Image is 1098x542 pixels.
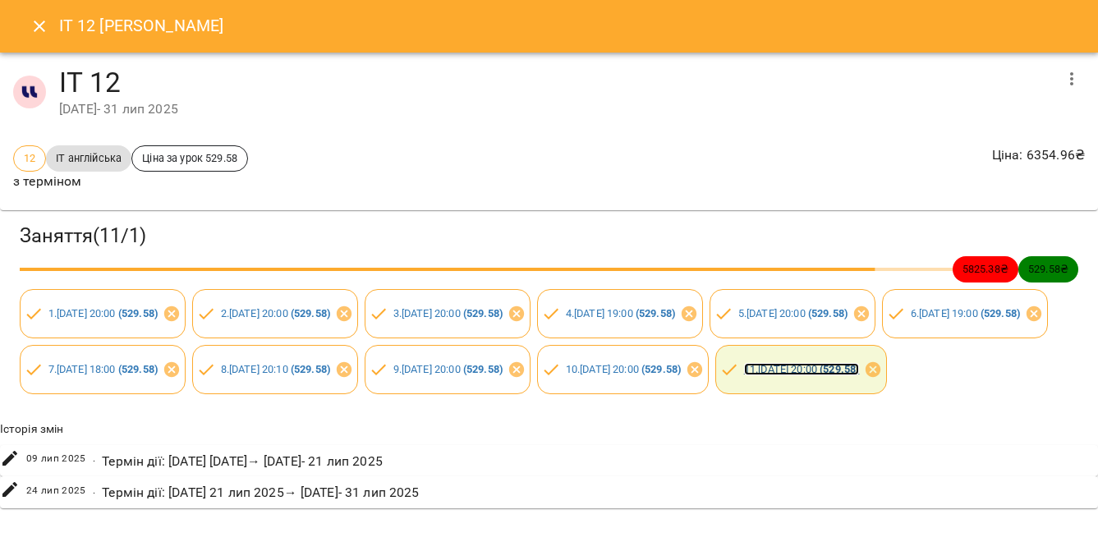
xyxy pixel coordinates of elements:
div: Термін дії : [DATE] 21 лип 2025 → [DATE] - 31 лип 2025 [99,480,422,506]
b: ( 529.58 ) [118,363,158,375]
h6: IT 12 [PERSON_NAME] [59,13,224,39]
b: ( 529.58 ) [291,363,330,375]
h4: IT 12 [59,66,1052,99]
b: ( 529.58 ) [463,363,503,375]
span: 09 лип 2025 [26,451,86,467]
b: ( 529.58 ) [118,307,158,319]
span: 529.58 ₴ [1018,261,1078,277]
div: 1.[DATE] 20:00 (529.58) [20,289,186,338]
b: ( 529.58 ) [636,307,675,319]
span: Ціна за урок 529.58 [132,150,247,166]
div: [DATE] - 31 лип 2025 [59,99,1052,119]
div: 11.[DATE] 20:00 (529.58) [715,345,887,394]
span: . [93,451,95,467]
div: 4.[DATE] 19:00 (529.58) [537,289,703,338]
b: ( 529.58 ) [820,363,859,375]
b: ( 529.58 ) [808,307,848,319]
a: 6.[DATE] 19:00 (529.58) [911,307,1020,319]
h3: Заняття ( 11 / 1 ) [20,223,1078,249]
div: Термін дії : [DATE] [DATE] → [DATE] - 21 лип 2025 [99,448,386,475]
a: 3.[DATE] 20:00 (529.58) [393,307,503,319]
a: 9.[DATE] 20:00 (529.58) [393,363,503,375]
div: 9.[DATE] 20:00 (529.58) [365,345,531,394]
div: 6.[DATE] 19:00 (529.58) [882,289,1048,338]
a: 11.[DATE] 20:00 (529.58) [744,363,860,375]
img: 1255ca683a57242d3abe33992970777d.jpg [13,76,46,108]
span: 5825.38 ₴ [953,261,1018,277]
div: 8.[DATE] 20:10 (529.58) [192,345,358,394]
a: 1.[DATE] 20:00 (529.58) [48,307,158,319]
a: 5.[DATE] 20:00 (529.58) [738,307,848,319]
button: Close [20,7,59,46]
b: ( 529.58 ) [463,307,503,319]
b: ( 529.58 ) [291,307,330,319]
span: . [93,483,95,499]
div: 3.[DATE] 20:00 (529.58) [365,289,531,338]
b: ( 529.58 ) [981,307,1020,319]
span: 24 лип 2025 [26,483,86,499]
div: 2.[DATE] 20:00 (529.58) [192,289,358,338]
a: 4.[DATE] 19:00 (529.58) [566,307,675,319]
span: ІТ англійська [46,150,131,166]
a: 2.[DATE] 20:00 (529.58) [221,307,330,319]
div: 10.[DATE] 20:00 (529.58) [537,345,709,394]
p: з терміном [13,172,248,191]
a: 7.[DATE] 18:00 (529.58) [48,363,158,375]
b: ( 529.58 ) [641,363,681,375]
div: 5.[DATE] 20:00 (529.58) [710,289,875,338]
a: 10.[DATE] 20:00 (529.58) [566,363,682,375]
div: 7.[DATE] 18:00 (529.58) [20,345,186,394]
a: 8.[DATE] 20:10 (529.58) [221,363,330,375]
p: Ціна : 6354.96 ₴ [992,145,1085,165]
span: 12 [14,150,45,166]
